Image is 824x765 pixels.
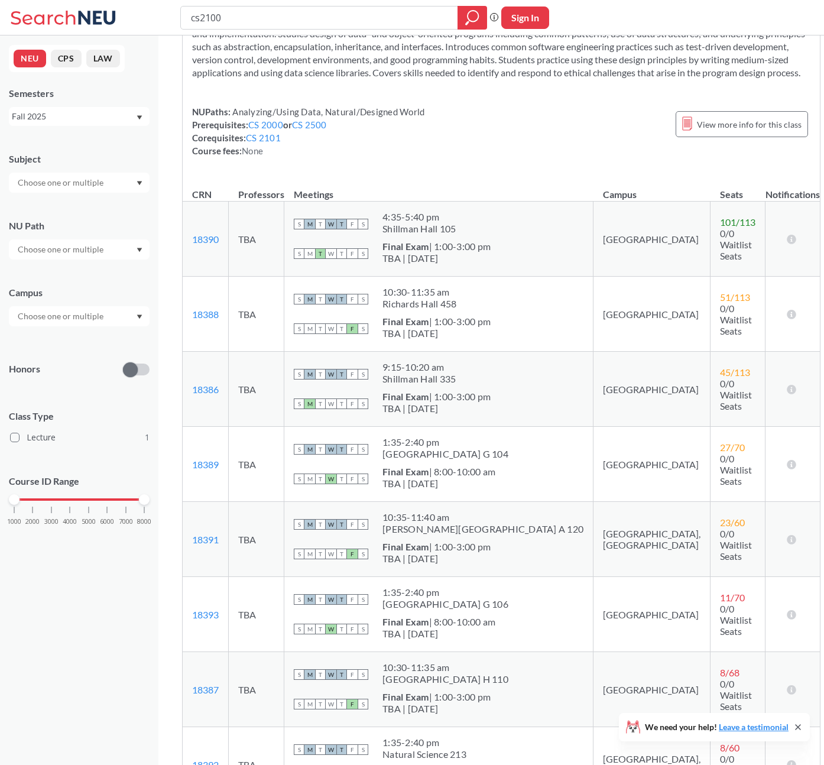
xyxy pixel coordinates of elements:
[192,384,219,395] a: 18386
[382,223,456,235] div: Shillman Hall 105
[315,444,326,455] span: T
[358,519,368,530] span: S
[192,188,212,201] div: CRN
[294,519,304,530] span: S
[720,367,750,378] span: 45 / 113
[382,598,508,610] div: [GEOGRAPHIC_DATA] G 106
[12,309,111,323] input: Choose one or multiple
[593,202,711,277] td: [GEOGRAPHIC_DATA]
[294,219,304,229] span: S
[326,398,336,409] span: W
[10,430,150,445] label: Lecture
[304,294,315,304] span: M
[697,117,802,132] span: View more info for this class
[719,722,789,732] a: Leave a testimonial
[192,459,219,470] a: 18389
[382,211,456,223] div: 4:35 - 5:40 pm
[304,624,315,634] span: M
[9,306,150,326] div: Dropdown arrow
[382,703,491,715] div: TBA | [DATE]
[593,277,711,352] td: [GEOGRAPHIC_DATA]
[382,478,495,490] div: TBA | [DATE]
[82,518,96,525] span: 5000
[9,219,150,232] div: NU Path
[347,594,358,605] span: F
[326,219,336,229] span: W
[382,391,491,403] div: | 1:00-3:00 pm
[100,518,114,525] span: 6000
[326,519,336,530] span: W
[382,316,429,327] b: Final Exam
[593,652,711,727] td: [GEOGRAPHIC_DATA]
[315,398,326,409] span: T
[304,369,315,380] span: M
[336,669,347,680] span: T
[382,691,429,702] b: Final Exam
[382,541,429,552] b: Final Exam
[192,105,424,157] div: NUPaths: Prerequisites: or Corequisites: Course fees:
[119,518,133,525] span: 7000
[720,216,755,228] span: 101 / 113
[382,748,466,760] div: Natural Science 213
[382,286,456,298] div: 10:30 - 11:35 am
[326,549,336,559] span: W
[382,511,583,523] div: 10:35 - 11:40 am
[382,523,583,535] div: [PERSON_NAME][GEOGRAPHIC_DATA] A 120
[294,744,304,755] span: S
[382,628,495,640] div: TBA | [DATE]
[304,323,315,334] span: M
[229,502,284,577] td: TBA
[294,624,304,634] span: S
[720,453,752,487] span: 0/0 Waitlist Seats
[294,699,304,709] span: S
[326,248,336,259] span: W
[347,744,358,755] span: F
[7,518,21,525] span: 1000
[304,744,315,755] span: M
[720,378,752,411] span: 0/0 Waitlist Seats
[315,248,326,259] span: T
[382,673,508,685] div: [GEOGRAPHIC_DATA] H 110
[382,448,508,460] div: [GEOGRAPHIC_DATA] G 104
[9,239,150,260] div: Dropdown arrow
[358,294,368,304] span: S
[465,9,479,26] svg: magnifying glass
[347,549,358,559] span: F
[315,594,326,605] span: T
[347,248,358,259] span: F
[347,699,358,709] span: F
[326,594,336,605] span: W
[315,369,326,380] span: T
[25,518,40,525] span: 2000
[358,323,368,334] span: S
[315,519,326,530] span: T
[304,398,315,409] span: M
[382,466,429,477] b: Final Exam
[231,106,424,117] span: Analyzing/Using Data, Natural/Designed World
[593,577,711,652] td: [GEOGRAPHIC_DATA]
[190,8,449,28] input: Class, professor, course number, "phrase"
[304,549,315,559] span: M
[382,466,495,478] div: | 8:00-10:00 am
[294,248,304,259] span: S
[294,474,304,484] span: S
[9,107,150,126] div: Fall 2025Dropdown arrow
[304,594,315,605] span: M
[358,624,368,634] span: S
[382,361,456,373] div: 9:15 - 10:20 am
[711,176,765,202] th: Seats
[315,219,326,229] span: T
[336,444,347,455] span: T
[137,248,142,252] svg: Dropdown arrow
[304,699,315,709] span: M
[336,744,347,755] span: T
[720,528,752,562] span: 0/0 Waitlist Seats
[315,474,326,484] span: T
[229,277,284,352] td: TBA
[358,474,368,484] span: S
[242,145,263,156] span: None
[347,369,358,380] span: F
[336,219,347,229] span: T
[229,427,284,502] td: TBA
[315,323,326,334] span: T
